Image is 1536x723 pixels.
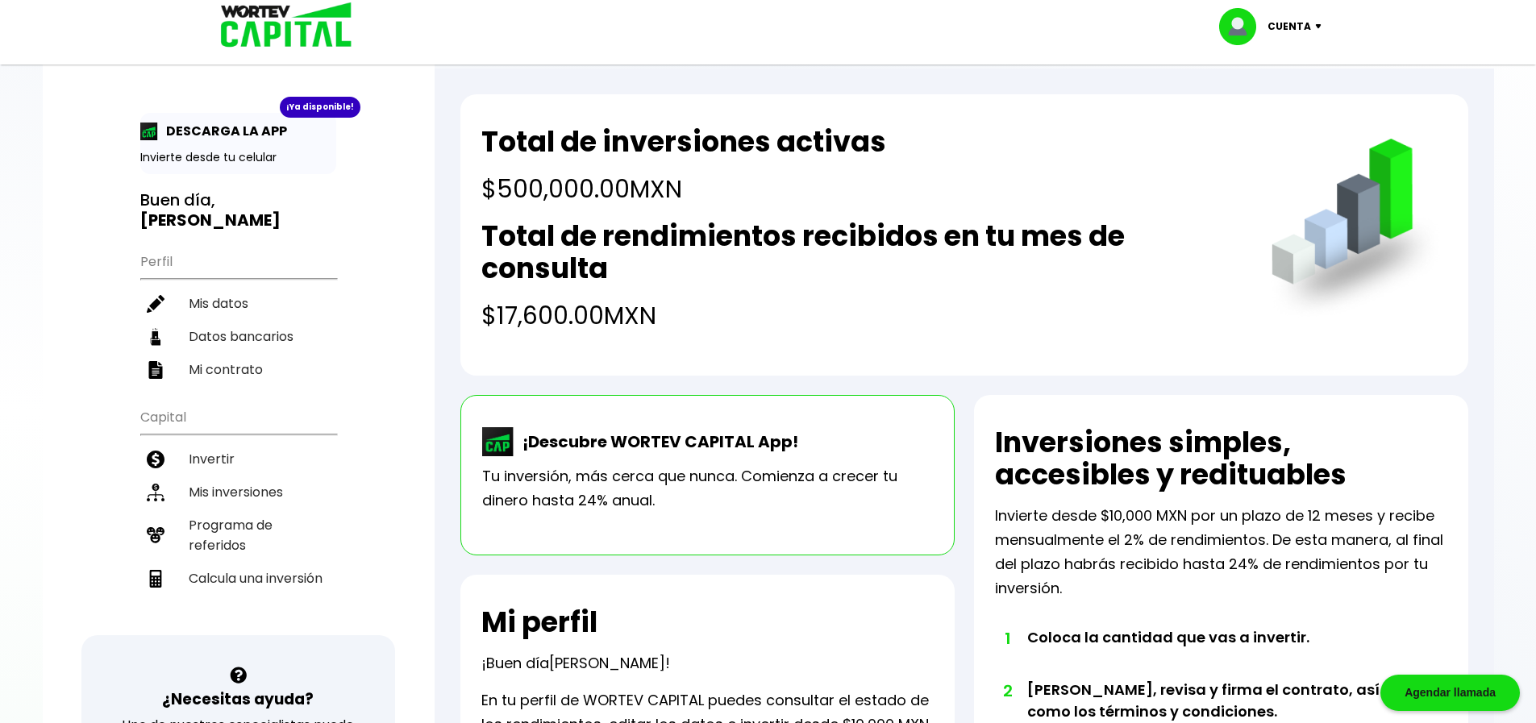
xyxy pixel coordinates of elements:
[147,484,164,501] img: inversiones-icon.6695dc30.svg
[140,562,336,595] a: Calcula una inversión
[280,97,360,118] div: ¡Ya disponible!
[1268,15,1311,39] p: Cuenta
[147,526,164,544] img: recomiendanos-icon.9b8e9327.svg
[481,171,886,207] h4: $500,000.00 MXN
[140,399,336,635] ul: Capital
[995,426,1447,491] h2: Inversiones simples, accesibles y redituables
[140,287,336,320] a: Mis datos
[1003,679,1011,703] span: 2
[481,126,886,158] h2: Total de inversiones activas
[481,606,597,638] h2: Mi perfil
[147,328,164,346] img: datos-icon.10cf9172.svg
[147,451,164,468] img: invertir-icon.b3b967d7.svg
[514,430,798,454] p: ¡Descubre WORTEV CAPITAL App!
[1380,675,1520,711] div: Agendar llamada
[147,570,164,588] img: calculadora-icon.17d418c4.svg
[481,651,670,675] p: ¡Buen día !
[140,476,336,509] a: Mis inversiones
[1003,626,1011,650] span: 1
[995,504,1447,600] p: Invierte desde $10,000 MXN por un plazo de 12 meses y recibe mensualmente el 2% de rendimientos. ...
[482,464,933,513] p: Tu inversión, más cerca que nunca. Comienza a crecer tu dinero hasta 24% anual.
[140,443,336,476] a: Invertir
[481,220,1238,285] h2: Total de rendimientos recibidos en tu mes de consulta
[140,190,336,231] h3: Buen día,
[158,121,287,141] p: DESCARGA LA APP
[1027,626,1402,679] li: Coloca la cantidad que vas a invertir.
[140,123,158,140] img: app-icon
[140,149,336,166] p: Invierte desde tu celular
[140,209,281,231] b: [PERSON_NAME]
[140,320,336,353] a: Datos bancarios
[140,509,336,562] a: Programa de referidos
[147,361,164,379] img: contrato-icon.f2db500c.svg
[1219,8,1268,45] img: profile-image
[162,688,314,711] h3: ¿Necesitas ayuda?
[549,653,665,673] span: [PERSON_NAME]
[140,243,336,386] ul: Perfil
[140,353,336,386] a: Mi contrato
[482,427,514,456] img: wortev-capital-app-icon
[1311,24,1333,29] img: icon-down
[481,297,1238,334] h4: $17,600.00 MXN
[147,295,164,313] img: editar-icon.952d3147.svg
[1264,139,1447,322] img: grafica.516fef24.png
